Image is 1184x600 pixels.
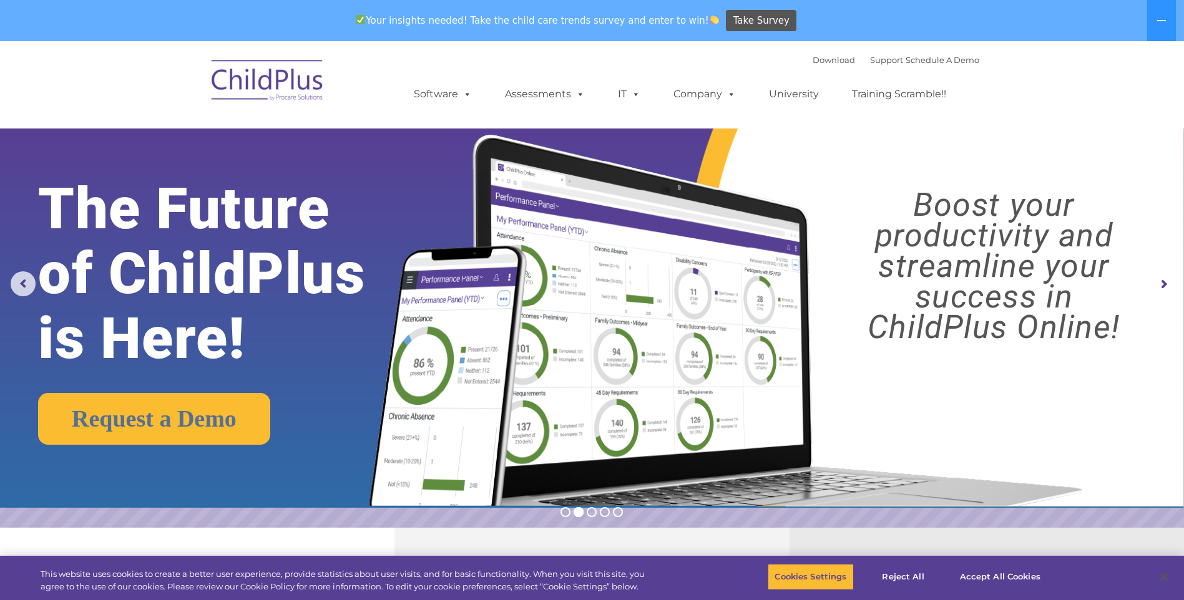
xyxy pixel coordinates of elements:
[41,568,651,593] div: This website uses cookies to create a better user experience, provide statistics about user visit...
[661,82,748,107] a: Company
[813,55,979,65] font: |
[870,55,903,65] a: Support
[356,15,365,24] img: ✅
[351,8,725,32] span: Your insights needed! Take the child care trends survey and enter to win!
[839,82,959,107] a: Training Scramble!!
[906,55,979,65] a: Schedule A Demo
[205,51,330,114] img: ChildPlus by Procare Solutions
[710,15,719,24] img: 👏
[38,393,270,445] a: Request a Demo
[1150,563,1178,591] button: Close
[174,82,212,92] span: Last name
[953,564,1047,590] button: Accept All Cookies
[813,55,855,65] a: Download
[864,564,942,590] button: Reject All
[768,564,853,590] button: Cookies Settings
[492,82,597,107] a: Assessments
[756,82,831,107] a: University
[726,10,796,32] a: Take Survey
[733,10,790,32] span: Take Survey
[174,133,227,143] span: Phone number
[38,177,416,371] rs-layer: The Future of ChildPlus is Here!
[401,82,484,107] a: Software
[605,82,653,107] a: IT
[818,190,1170,342] rs-layer: Boost your productivity and streamline your success in ChildPlus Online!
